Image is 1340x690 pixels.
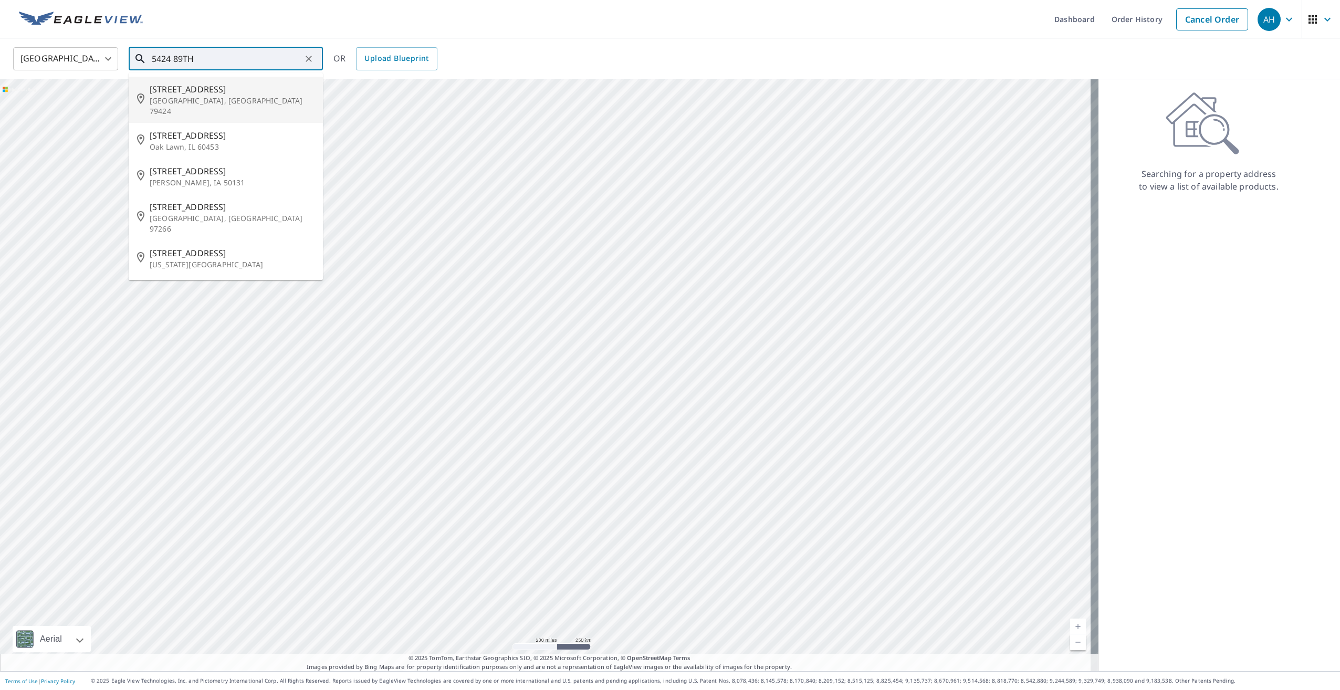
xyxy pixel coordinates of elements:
a: Terms of Use [5,677,38,685]
a: Current Level 5, Zoom In [1070,619,1086,634]
p: [PERSON_NAME], IA 50131 [150,177,315,188]
a: Current Level 5, Zoom Out [1070,634,1086,650]
span: [STREET_ADDRESS] [150,129,315,142]
div: [GEOGRAPHIC_DATA] [13,44,118,74]
span: [STREET_ADDRESS] [150,83,315,96]
p: Searching for a property address to view a list of available products. [1138,168,1279,193]
span: Upload Blueprint [364,52,428,65]
p: [GEOGRAPHIC_DATA], [GEOGRAPHIC_DATA] 97266 [150,213,315,234]
input: Search by address or latitude-longitude [152,44,301,74]
div: OR [333,47,437,70]
div: Aerial [37,626,65,652]
div: Aerial [13,626,91,652]
div: AH [1258,8,1281,31]
a: Terms [673,654,690,662]
p: [US_STATE][GEOGRAPHIC_DATA] [150,259,315,270]
p: | [5,678,75,684]
img: EV Logo [19,12,143,27]
a: Cancel Order [1176,8,1248,30]
a: Privacy Policy [41,677,75,685]
p: © 2025 Eagle View Technologies, Inc. and Pictometry International Corp. All Rights Reserved. Repo... [91,677,1335,685]
p: Oak Lawn, IL 60453 [150,142,315,152]
a: OpenStreetMap [627,654,671,662]
button: Clear [301,51,316,66]
span: [STREET_ADDRESS] [150,201,315,213]
span: © 2025 TomTom, Earthstar Geographics SIO, © 2025 Microsoft Corporation, © [409,654,690,663]
p: [GEOGRAPHIC_DATA], [GEOGRAPHIC_DATA] 79424 [150,96,315,117]
span: [STREET_ADDRESS] [150,165,315,177]
span: [STREET_ADDRESS] [150,247,315,259]
a: Upload Blueprint [356,47,437,70]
